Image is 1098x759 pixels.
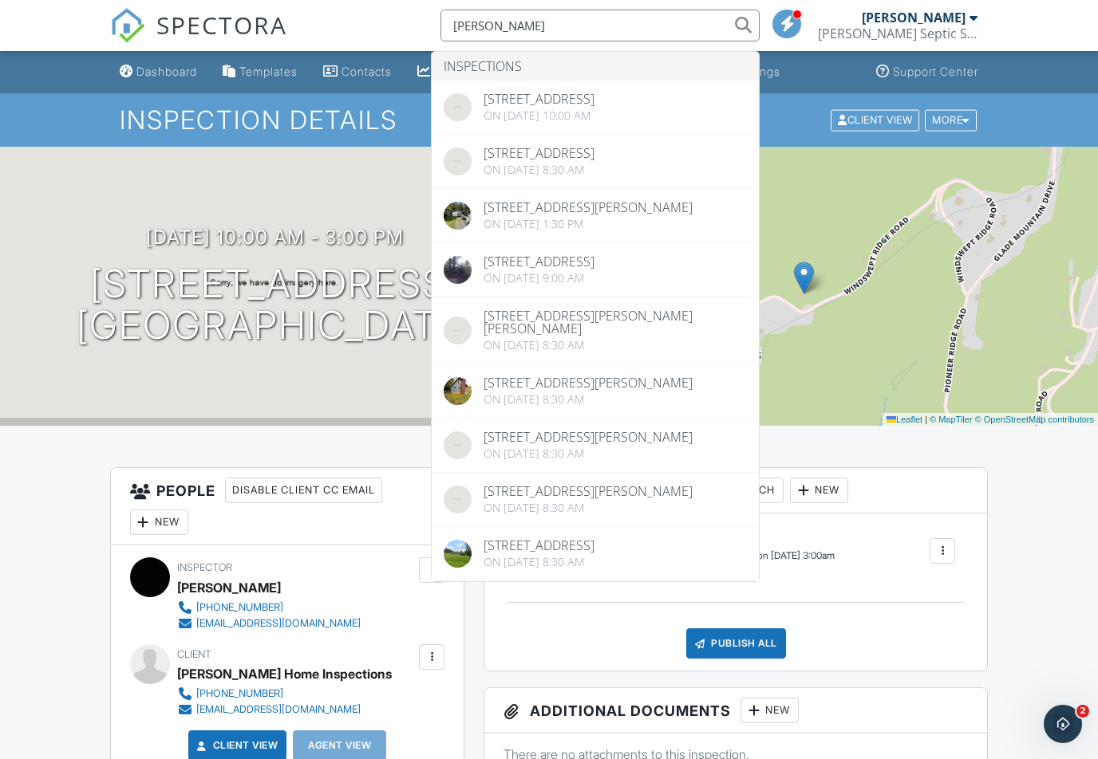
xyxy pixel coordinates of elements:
[432,243,759,297] a: [STREET_ADDRESS] On [DATE] 9:00 am
[225,478,382,503] div: Disable Client CC Email
[432,81,759,134] a: [STREET_ADDRESS] On [DATE] 10:00 am
[177,576,281,600] div: [PERSON_NAME]
[342,65,392,78] div: Contacts
[177,662,392,686] div: [PERSON_NAME] Home Inspections
[444,431,472,459] img: streetview
[975,415,1094,424] a: © OpenStreetMap contributors
[113,57,203,87] a: Dashboard
[136,65,197,78] div: Dashboard
[484,485,693,497] div: [STREET_ADDRESS][PERSON_NAME]
[110,8,145,43] img: The Best Home Inspection Software - Spectora
[196,617,361,630] div: [EMAIL_ADDRESS][DOMAIN_NAME]
[484,309,747,335] div: [STREET_ADDRESS][PERSON_NAME][PERSON_NAME]
[818,26,978,41] div: Metcalf Septic Services
[177,686,379,702] a: [PHONE_NUMBER]
[196,601,283,614] div: [PHONE_NUMBER]
[432,297,759,364] a: [STREET_ADDRESS][PERSON_NAME][PERSON_NAME] On [DATE] 8:30 am
[893,65,978,78] div: Support Center
[444,147,472,175] img: streetview
[484,255,594,268] div: [STREET_ADDRESS]
[177,561,232,573] span: Inspector
[484,556,594,568] div: On [DATE] 8:30 am
[444,256,472,284] img: streetview
[925,109,977,131] div: More
[831,109,919,131] div: Client View
[484,501,693,514] div: On [DATE] 8:30 am
[77,263,472,348] h1: [STREET_ADDRESS] [GEOGRAPHIC_DATA]
[110,22,287,55] a: SPECTORA
[484,163,594,176] div: On [DATE] 8:30 am
[484,201,693,214] div: [STREET_ADDRESS][PERSON_NAME]
[444,377,472,405] img: 9474211%2Fcover_photos%2FPI8wyYgwybM4QMNDjZWB%2Foriginal.jpg
[790,478,848,503] div: New
[829,113,923,125] a: Client View
[317,57,398,87] a: Contacts
[196,703,361,716] div: [EMAIL_ADDRESS][DOMAIN_NAME]
[432,527,759,580] a: [STREET_ADDRESS] On [DATE] 8:30 am
[484,393,693,406] div: On [DATE] 8:30 am
[194,737,278,753] a: Client View
[484,272,594,285] div: On [DATE] 9:00 am
[216,57,304,87] a: Templates
[432,364,759,418] a: [STREET_ADDRESS][PERSON_NAME] On [DATE] 8:30 am
[120,106,978,134] h1: Inspection Details
[484,539,594,552] div: [STREET_ADDRESS]
[484,147,594,159] div: [STREET_ADDRESS]
[432,473,759,526] a: [STREET_ADDRESS][PERSON_NAME] On [DATE] 8:30 am
[925,415,927,424] span: |
[484,109,594,122] div: On [DATE] 10:00 am
[484,376,693,389] div: [STREET_ADDRESS][PERSON_NAME]
[1044,705,1082,743] iframe: Intercom live chat
[484,688,987,733] h3: Additional Documents
[887,415,922,424] a: Leaflet
[741,698,799,723] div: New
[484,218,693,230] div: On [DATE] 1:30 pm
[177,648,211,660] span: Client
[432,419,759,472] a: [STREET_ADDRESS][PERSON_NAME] On [DATE] 8:30 am
[444,93,472,121] img: streetview
[484,339,747,352] div: On [DATE] 8:30 am
[484,92,594,105] div: [STREET_ADDRESS]
[444,317,472,344] img: streetview
[146,226,404,248] h3: [DATE] 10:00 am - 3:00 pm
[432,52,759,81] li: Inspections
[686,628,786,659] div: Publish All
[862,10,966,26] div: [PERSON_NAME]
[239,65,298,78] div: Templates
[156,8,287,41] span: SPECTORA
[177,615,361,631] a: [EMAIL_ADDRESS][DOMAIN_NAME]
[111,468,464,545] h3: People
[484,431,693,443] div: [STREET_ADDRESS][PERSON_NAME]
[444,540,472,568] img: streetview
[130,509,188,535] div: New
[484,447,693,460] div: On [DATE] 8:30 am
[432,189,759,242] a: [STREET_ADDRESS][PERSON_NAME] On [DATE] 1:30 pm
[440,10,760,41] input: Search everything...
[444,486,472,513] img: streetview
[870,57,985,87] a: Support Center
[411,57,482,87] a: Metrics
[930,415,973,424] a: © MapTiler
[432,135,759,188] a: [STREET_ADDRESS] On [DATE] 8:30 am
[444,202,472,230] img: 9521410%2Fcover_photos%2FQPh5KGJLeZdJ16dsnAKL%2Foriginal.jpg
[177,600,361,615] a: [PHONE_NUMBER]
[1076,705,1089,718] span: 2
[177,702,379,718] a: [EMAIL_ADDRESS][DOMAIN_NAME]
[794,262,814,294] img: Marker
[196,687,283,700] div: [PHONE_NUMBER]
